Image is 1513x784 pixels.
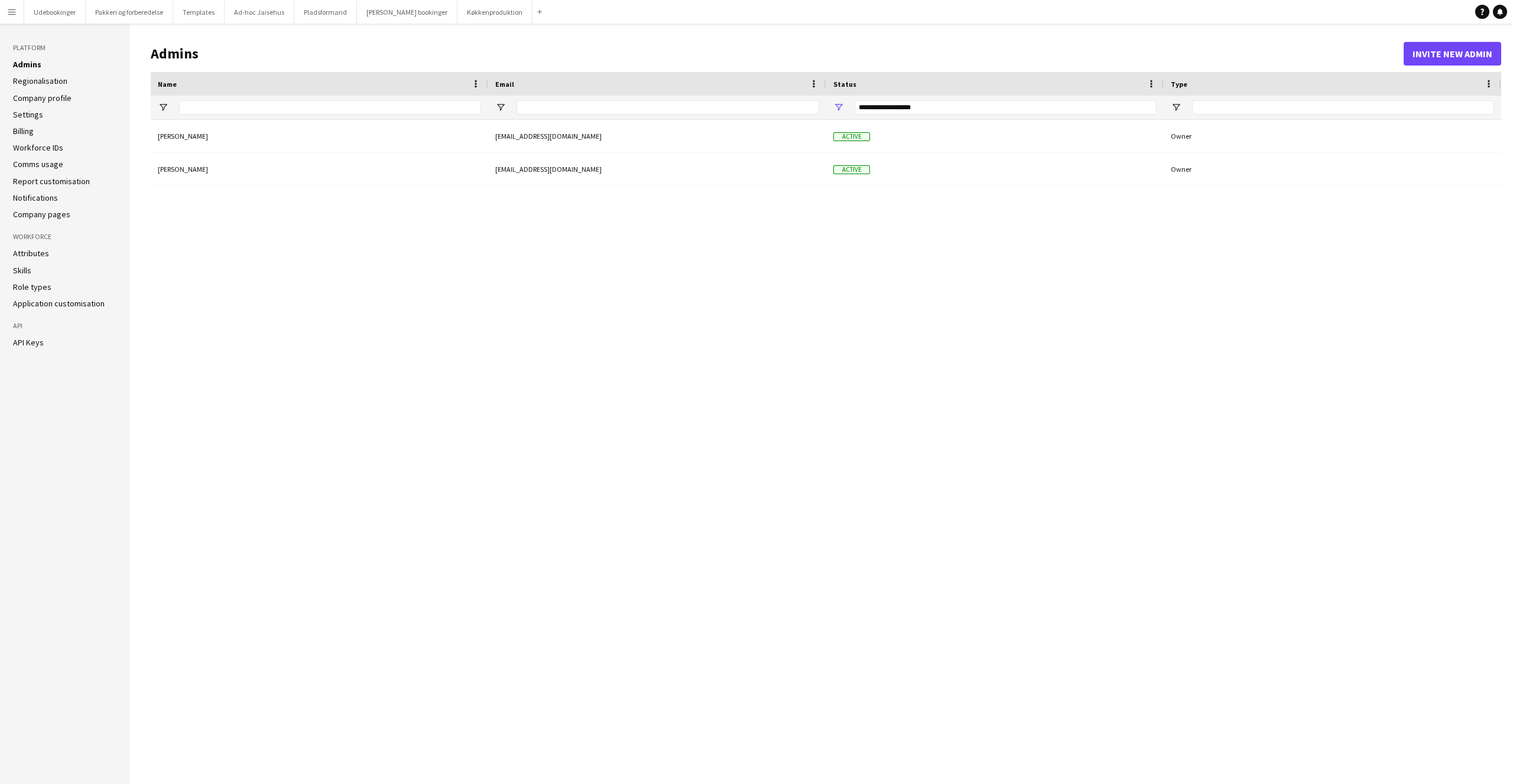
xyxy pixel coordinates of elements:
[294,1,357,24] button: Pladsformand
[1171,80,1187,89] span: Type
[13,59,41,70] a: Admins
[13,126,34,136] a: Billing
[158,80,177,89] span: Name
[86,1,173,24] button: Pakkeri og forberedelse
[151,45,1404,63] h1: Admins
[13,337,44,348] a: API Keys
[833,165,870,174] span: Active
[179,100,481,115] input: Name Filter Input
[495,80,514,89] span: Email
[495,102,506,113] button: Open Filter Menu
[833,80,856,89] span: Status
[13,93,72,103] a: Company profile
[488,120,826,152] div: [EMAIL_ADDRESS][DOMAIN_NAME]
[13,231,117,242] h3: Workforce
[1192,100,1494,115] input: Type Filter Input
[457,1,533,24] button: Køkkenproduktion
[488,153,826,185] div: [EMAIL_ADDRESS][DOMAIN_NAME]
[13,109,43,120] a: Settings
[158,102,168,113] button: Open Filter Menu
[13,192,58,203] a: Notifications
[1171,102,1181,113] button: Open Filter Menu
[13,142,63,153] a: Workforce IDs
[1164,120,1501,152] div: Owner
[833,102,844,113] button: Open Filter Menu
[13,321,117,331] h3: API
[225,1,294,24] button: Ad-hoc Jaisehus
[151,120,488,152] div: [PERSON_NAME]
[517,100,819,115] input: Email Filter Input
[1404,42,1501,66] button: Invite new admin
[1164,153,1501,185] div: Owner
[13,176,90,187] a: Report customisation
[13,209,70,220] a: Company pages
[13,265,31,276] a: Skills
[13,298,105,309] a: Application customisation
[173,1,225,24] button: Templates
[13,43,117,53] h3: Platform
[833,132,870,141] span: Active
[13,248,49,259] a: Attributes
[357,1,457,24] button: [PERSON_NAME] bookinger
[13,76,67,86] a: Regionalisation
[151,153,488,185] div: [PERSON_NAME]
[13,159,63,169] a: Comms usage
[24,1,86,24] button: Udebookinger
[13,282,51,292] a: Role types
